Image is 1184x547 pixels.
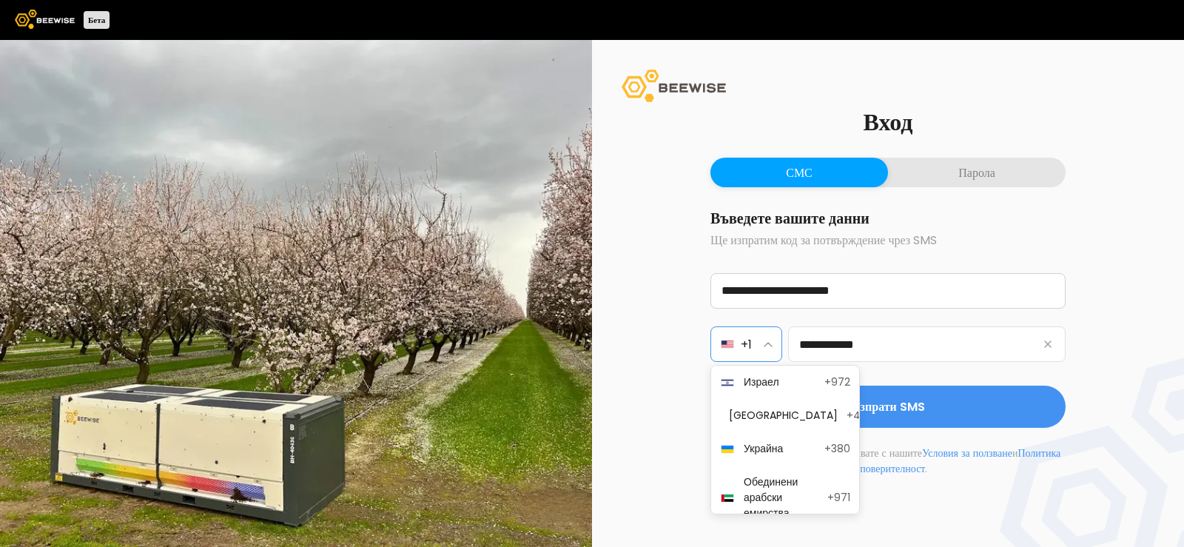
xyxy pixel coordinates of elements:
font: +971 [827,490,850,505]
font: Ще изпратим код за потвърждение чрез SMS [710,232,937,249]
button: +1 [710,326,782,362]
font: Бета [88,14,105,26]
font: Украйна [744,441,783,456]
font: +380 [824,441,850,456]
font: Обединени арабски емирства [744,474,798,520]
button: Парола [888,158,1066,187]
font: [GEOGRAPHIC_DATA] [729,408,838,423]
button: СМС [710,158,888,187]
button: Израел+972 [711,366,859,399]
button: Украйна+380 [711,432,859,466]
font: Парола [958,164,995,181]
font: Изпрати SMS [851,398,925,415]
font: +972 [824,375,850,389]
font: Израел [744,375,779,389]
font: +48 [847,408,867,423]
button: Изпрати SMS [710,386,1066,428]
button: [GEOGRAPHIC_DATA]+48 [711,399,859,432]
button: Обединени арабски емирства+971 [711,466,859,530]
img: Лого на Beewise [15,10,75,29]
a: Условия за ползване [922,446,1012,460]
font: и [1012,446,1018,460]
button: Изчистване на телефонния номер [1039,335,1057,353]
font: +1 [741,336,752,353]
font: . [925,461,927,476]
font: Въведете вашите данни [710,208,869,229]
font: Вход [864,105,913,138]
font: СМС [786,164,813,181]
